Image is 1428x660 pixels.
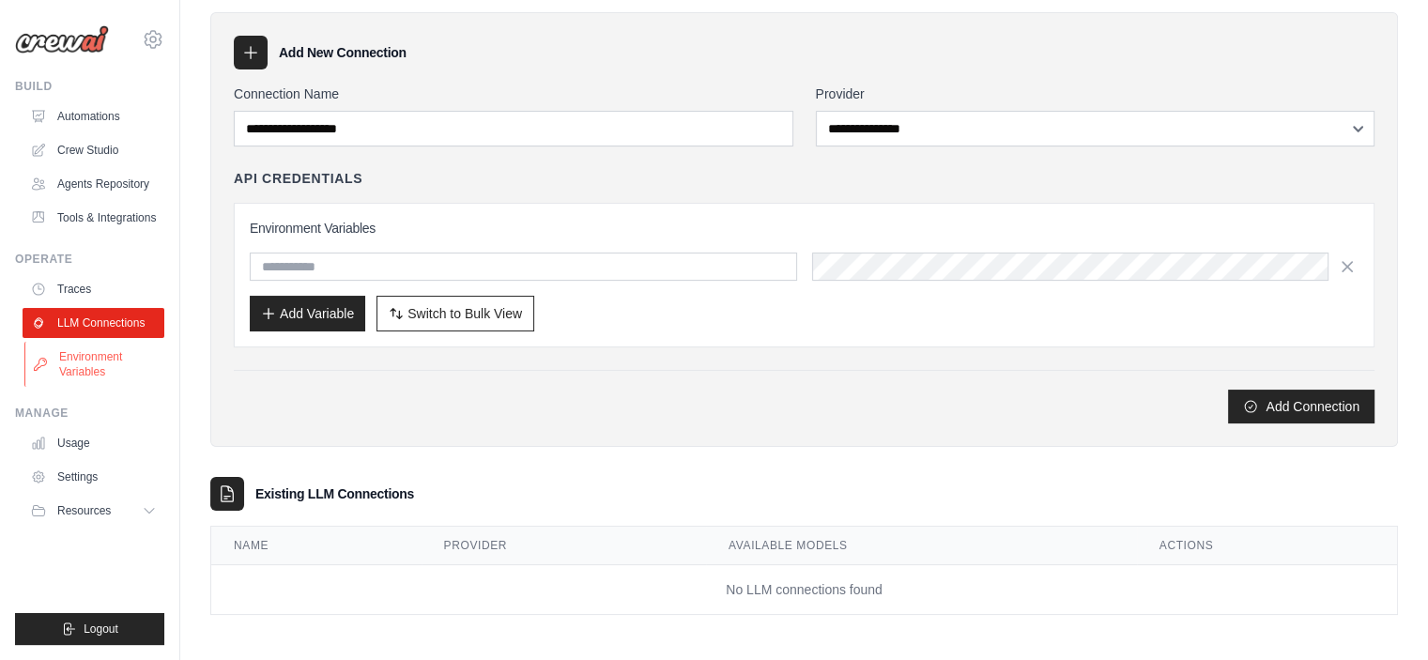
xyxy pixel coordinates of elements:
button: Add Variable [250,296,365,331]
a: Usage [23,428,164,458]
h3: Environment Variables [250,219,1359,238]
a: Environment Variables [24,342,166,387]
a: Tools & Integrations [23,203,164,233]
button: Add Connection [1228,390,1374,423]
a: Automations [23,101,164,131]
span: Logout [84,622,118,637]
a: Crew Studio [23,135,164,165]
div: Manage [15,406,164,421]
td: No LLM connections found [211,565,1397,615]
h3: Add New Connection [279,43,407,62]
button: Logout [15,613,164,645]
th: Available Models [706,527,1137,565]
div: Operate [15,252,164,267]
a: Settings [23,462,164,492]
a: Agents Repository [23,169,164,199]
label: Provider [816,84,1375,103]
label: Connection Name [234,84,793,103]
h3: Existing LLM Connections [255,484,414,503]
button: Resources [23,496,164,526]
h4: API Credentials [234,169,362,188]
th: Provider [422,527,706,565]
img: Logo [15,25,109,54]
th: Actions [1137,527,1397,565]
button: Switch to Bulk View [376,296,534,331]
th: Name [211,527,422,565]
a: Traces [23,274,164,304]
span: Switch to Bulk View [407,304,522,323]
a: LLM Connections [23,308,164,338]
span: Resources [57,503,111,518]
div: Build [15,79,164,94]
